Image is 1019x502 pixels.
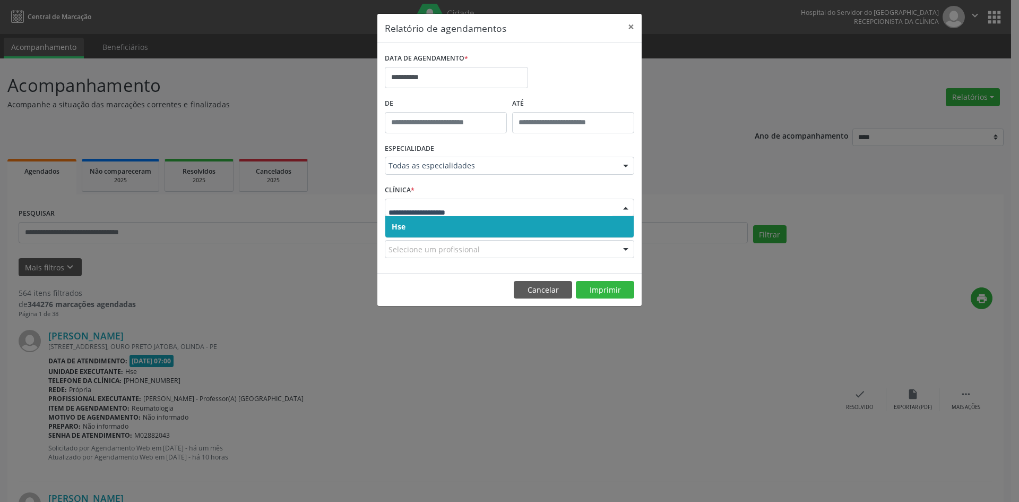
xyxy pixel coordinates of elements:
button: Close [620,14,642,40]
button: Imprimir [576,281,634,299]
label: ESPECIALIDADE [385,141,434,157]
label: DATA DE AGENDAMENTO [385,50,468,67]
span: Hse [392,222,405,232]
h5: Relatório de agendamentos [385,21,506,35]
span: Todas as especialidades [388,160,612,171]
label: CLÍNICA [385,182,414,199]
label: De [385,96,507,112]
label: ATÉ [512,96,634,112]
button: Cancelar [514,281,572,299]
span: Selecione um profissional [388,244,480,255]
